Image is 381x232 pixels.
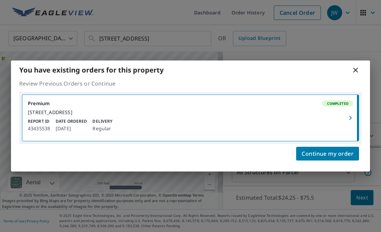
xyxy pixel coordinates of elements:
p: Delivery [92,118,112,124]
span: Completed [323,101,352,106]
a: PremiumCompleted[STREET_ADDRESS]Report ID43435538Date Ordered[DATE]DeliveryRegular [22,95,359,141]
p: Regular [92,124,112,133]
b: You have existing orders for this property [19,65,164,75]
div: Premium [28,100,353,107]
p: 43435538 [28,124,50,133]
span: Continue my order [302,149,354,158]
p: [DATE] [56,124,87,133]
p: Report ID [28,118,50,124]
button: Continue my order [296,147,359,161]
p: Date Ordered [56,118,87,124]
p: Review Previous Orders or Continue [19,79,362,88]
div: [STREET_ADDRESS] [28,109,353,115]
